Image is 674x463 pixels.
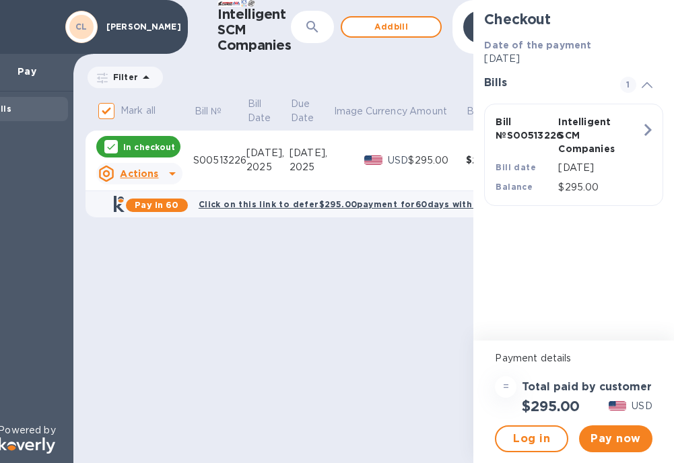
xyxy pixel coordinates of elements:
[290,160,333,174] div: 2025
[522,381,652,394] h3: Total paid by customer
[135,200,178,210] b: Pay in 60
[579,425,652,452] button: Pay now
[246,160,290,174] div: 2025
[195,104,240,118] span: Bill №
[121,104,156,118] p: Mark all
[484,52,663,66] p: [DATE]
[120,168,158,179] u: Actions
[558,161,640,175] p: [DATE]
[246,146,290,160] div: [DATE],
[353,19,430,35] span: Add bill
[484,104,663,206] button: Bill №S00513226Intelligent SCM CompaniesBill date[DATE]Balance$295.00
[291,97,332,125] span: Due Date
[484,40,591,50] b: Date of the payment
[590,431,642,447] span: Pay now
[484,11,663,28] h2: Checkout
[558,180,640,194] p: $295.00
[291,97,314,125] p: Due Date
[195,104,222,118] p: Bill №
[467,104,504,118] p: Balance
[366,104,407,118] p: Currency
[334,104,364,118] p: Image
[609,401,627,411] img: USD
[466,153,523,167] div: $295.00
[484,77,603,90] h3: Bills
[217,7,291,54] h1: Intelligent SCM Companies
[495,351,652,365] p: Payment details
[620,77,636,93] span: 1
[409,104,447,118] p: Amount
[495,376,516,398] div: =
[248,97,271,125] p: Bill Date
[558,115,615,155] p: Intelligent SCM Companies
[496,182,533,192] b: Balance
[388,153,409,168] p: USD
[193,153,246,168] div: S00513226
[522,398,580,415] h2: $295.00
[123,141,175,153] p: In checkout
[290,146,333,160] div: [DATE],
[108,71,138,83] p: Filter
[409,104,465,118] span: Amount
[408,153,465,168] div: $295.00
[495,425,568,452] button: Log in
[632,399,652,413] p: USD
[364,155,382,165] img: USD
[507,431,556,447] span: Log in
[75,22,88,32] b: CL
[248,97,289,125] span: Bill Date
[106,22,174,32] p: [PERSON_NAME]
[496,162,536,172] b: Bill date
[467,104,522,118] span: Balance
[496,115,553,142] p: Bill № S00513226
[199,199,506,209] b: Click on this link to defer $295.00 payment for 60 days with no fee
[341,16,442,38] button: Addbill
